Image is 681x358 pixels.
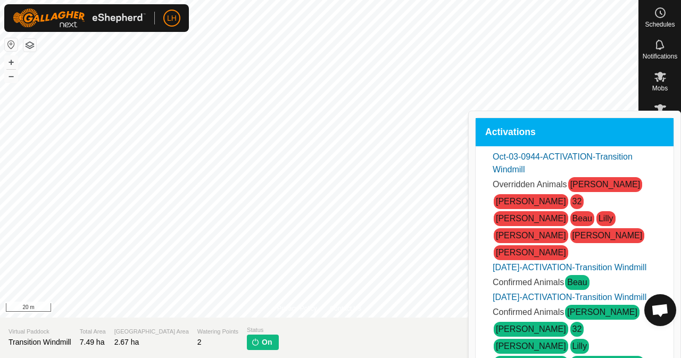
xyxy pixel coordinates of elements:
[493,307,564,317] span: Confirmed Animals
[80,338,105,346] span: 7.49 ha
[570,180,641,189] a: [PERSON_NAME]
[493,152,633,174] a: Oct-03-0944-ACTIVATION-Transition Windmill
[197,338,202,346] span: 2
[496,197,566,206] a: [PERSON_NAME]
[262,337,272,348] span: On
[330,304,361,313] a: Contact Us
[567,278,587,287] a: Beau
[277,304,317,313] a: Privacy Policy
[251,338,260,346] img: turn-on
[13,9,146,28] img: Gallagher Logo
[572,197,582,206] a: 32
[644,294,676,326] div: Open chat
[496,248,566,257] a: [PERSON_NAME]
[493,278,564,287] span: Confirmed Animals
[493,180,567,189] span: Overridden Animals
[572,324,582,334] a: 32
[572,342,587,351] a: Lilly
[493,293,646,302] a: [DATE]-ACTIVATION-Transition Windmill
[572,214,592,223] a: Beau
[9,327,71,336] span: Virtual Paddock
[5,56,18,69] button: +
[247,326,278,335] span: Status
[485,128,536,137] span: Activations
[599,214,613,223] a: Lilly
[572,231,643,240] a: [PERSON_NAME]
[5,70,18,82] button: –
[9,338,71,346] span: Transition Windmill
[496,342,566,351] a: [PERSON_NAME]
[167,13,177,24] span: LH
[80,327,106,336] span: Total Area
[645,21,675,28] span: Schedules
[567,307,637,317] a: [PERSON_NAME]
[197,327,238,336] span: Watering Points
[493,263,646,272] a: [DATE]-ACTIVATION-Transition Windmill
[496,324,566,334] a: [PERSON_NAME]
[496,231,566,240] a: [PERSON_NAME]
[114,327,189,336] span: [GEOGRAPHIC_DATA] Area
[23,39,36,52] button: Map Layers
[652,85,668,91] span: Mobs
[5,38,18,51] button: Reset Map
[496,214,566,223] a: [PERSON_NAME]
[114,338,139,346] span: 2.67 ha
[643,53,677,60] span: Notifications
